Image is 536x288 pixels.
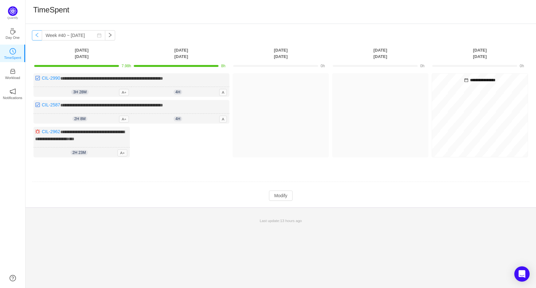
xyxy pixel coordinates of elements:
[280,219,302,223] span: 13 hours ago
[97,33,101,38] i: icon: calendar
[10,70,16,76] a: icon: inboxWorkload
[321,64,325,68] span: 0h
[10,30,16,36] a: icon: coffeeDay One
[35,102,40,107] img: 10318
[231,47,331,60] th: [DATE] [DATE]
[10,275,16,281] a: icon: question-circle
[117,149,127,156] span: A+
[105,30,115,40] button: icon: right
[10,68,16,75] i: icon: inbox
[221,64,225,68] span: 8h
[4,55,21,61] p: TimeSpent
[464,78,468,82] i: icon: calendar
[219,89,227,96] span: A
[122,64,131,68] span: 7.98h
[131,47,231,60] th: [DATE] [DATE]
[35,129,40,134] img: 10303
[71,150,88,155] span: 2h 23m
[420,64,424,68] span: 0h
[174,116,182,121] span: 4h
[10,28,16,34] i: icon: coffee
[32,30,42,40] button: icon: left
[119,89,129,96] span: A+
[520,64,524,68] span: 0h
[42,129,60,134] a: CIL-2962
[10,50,16,56] a: icon: clock-circleTimeSpent
[35,76,40,81] img: 10318
[174,90,182,95] span: 4h
[42,102,60,107] a: CIL-2587
[260,219,302,223] span: Last update:
[42,76,60,81] a: CIL-2990
[514,266,530,282] div: Open Intercom Messenger
[430,47,530,60] th: [DATE] [DATE]
[10,88,16,95] i: icon: notification
[269,191,292,201] button: Modify
[331,47,430,60] th: [DATE] [DATE]
[32,47,131,60] th: [DATE] [DATE]
[7,16,18,20] p: Quantify
[8,6,18,16] img: Quantify
[5,35,19,40] p: Day One
[42,30,105,40] input: Select a week
[10,90,16,97] a: icon: notificationNotifications
[5,75,20,81] p: Workload
[33,5,69,15] h1: TimeSpent
[219,116,227,123] span: A
[3,95,22,101] p: Notifications
[10,48,16,54] i: icon: clock-circle
[119,116,129,123] span: A+
[71,90,88,95] span: 3h 28m
[72,116,87,121] span: 2h 8m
